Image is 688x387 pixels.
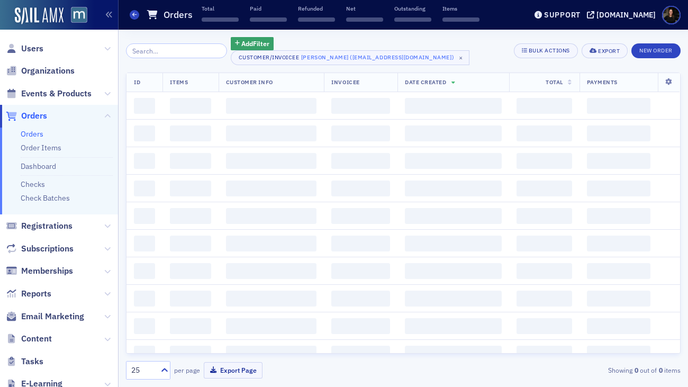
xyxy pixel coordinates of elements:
[226,125,317,141] span: ‌
[517,346,572,362] span: ‌
[170,318,211,334] span: ‌
[456,53,466,62] span: ×
[331,291,390,307] span: ‌
[170,181,211,196] span: ‌
[250,5,287,12] p: Paid
[134,78,140,86] span: ID
[134,153,155,169] span: ‌
[6,220,73,232] a: Registrations
[134,125,155,141] span: ‌
[21,356,43,367] span: Tasks
[134,318,155,334] span: ‌
[21,288,51,300] span: Reports
[231,37,274,50] button: AddFilter
[21,43,43,55] span: Users
[331,318,390,334] span: ‌
[631,43,681,58] button: New Order
[226,291,317,307] span: ‌
[204,362,262,379] button: Export Page
[394,5,431,12] p: Outstanding
[226,346,317,362] span: ‌
[134,263,155,279] span: ‌
[346,5,383,12] p: Net
[587,208,650,224] span: ‌
[517,153,572,169] span: ‌
[134,291,155,307] span: ‌
[21,143,61,152] a: Order Items
[226,236,317,251] span: ‌
[517,181,572,196] span: ‌
[331,78,359,86] span: Invoicee
[631,45,681,55] a: New Order
[657,365,664,375] strong: 0
[298,17,335,22] span: ‌
[587,263,650,279] span: ‌
[202,17,239,22] span: ‌
[517,318,572,334] span: ‌
[405,346,502,362] span: ‌
[6,265,73,277] a: Memberships
[517,291,572,307] span: ‌
[587,346,650,362] span: ‌
[21,333,52,345] span: Content
[6,333,52,345] a: Content
[546,78,563,86] span: Total
[250,17,287,22] span: ‌
[587,78,618,86] span: Payments
[582,43,628,58] button: Export
[405,181,502,196] span: ‌
[503,365,681,375] div: Showing out of items
[331,236,390,251] span: ‌
[587,291,650,307] span: ‌
[170,236,211,251] span: ‌
[170,153,211,169] span: ‌
[442,5,479,12] p: Items
[394,17,431,22] span: ‌
[331,346,390,362] span: ‌
[170,291,211,307] span: ‌
[405,98,502,114] span: ‌
[529,48,570,53] div: Bulk Actions
[226,208,317,224] span: ‌
[21,265,73,277] span: Memberships
[21,65,75,77] span: Organizations
[15,7,64,24] a: SailAMX
[21,179,45,189] a: Checks
[331,263,390,279] span: ‌
[587,181,650,196] span: ‌
[21,220,73,232] span: Registrations
[21,88,92,100] span: Events & Products
[6,88,92,100] a: Events & Products
[134,236,155,251] span: ‌
[331,98,390,114] span: ‌
[544,10,581,20] div: Support
[517,236,572,251] span: ‌
[126,43,227,58] input: Search…
[170,263,211,279] span: ‌
[6,110,47,122] a: Orders
[517,98,572,114] span: ‌
[596,10,656,20] div: [DOMAIN_NAME]
[517,125,572,141] span: ‌
[405,263,502,279] span: ‌
[134,208,155,224] span: ‌
[6,356,43,367] a: Tasks
[170,346,211,362] span: ‌
[21,243,74,255] span: Subscriptions
[298,5,335,12] p: Refunded
[587,11,659,19] button: [DOMAIN_NAME]
[226,181,317,196] span: ‌
[226,318,317,334] span: ‌
[21,110,47,122] span: Orders
[134,181,155,196] span: ‌
[174,365,200,375] label: per page
[131,365,155,376] div: 25
[21,161,56,171] a: Dashboard
[514,43,578,58] button: Bulk Actions
[239,54,300,61] div: Customer/Invoicee
[331,208,390,224] span: ‌
[587,318,650,334] span: ‌
[170,125,211,141] span: ‌
[170,78,188,86] span: Items
[170,208,211,224] span: ‌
